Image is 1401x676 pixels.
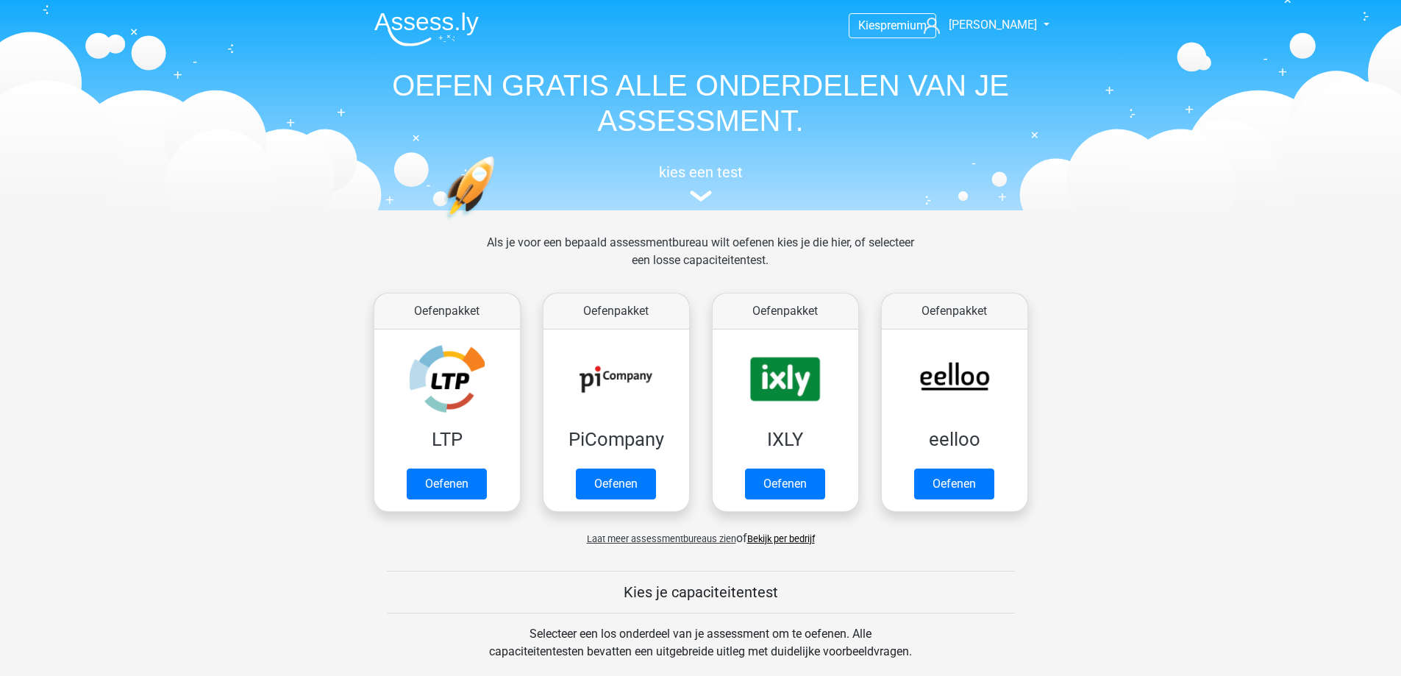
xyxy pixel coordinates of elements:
span: [PERSON_NAME] [949,18,1037,32]
a: Oefenen [914,469,994,499]
h5: kies een test [363,163,1039,181]
a: [PERSON_NAME] [918,16,1038,34]
a: Oefenen [407,469,487,499]
img: assessment [690,191,712,202]
h1: OEFEN GRATIS ALLE ONDERDELEN VAN JE ASSESSMENT. [363,68,1039,138]
a: Oefenen [576,469,656,499]
img: oefenen [443,156,552,289]
span: premium [880,18,927,32]
h5: Kies je capaciteitentest [387,583,1015,601]
a: Kiespremium [849,15,935,35]
a: Bekijk per bedrijf [747,533,815,544]
img: Assessly [374,12,479,46]
a: Oefenen [745,469,825,499]
div: of [363,518,1039,547]
a: kies een test [363,163,1039,202]
div: Als je voor een bepaald assessmentbureau wilt oefenen kies je die hier, of selecteer een losse ca... [475,234,926,287]
span: Laat meer assessmentbureaus zien [587,533,736,544]
span: Kies [858,18,880,32]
